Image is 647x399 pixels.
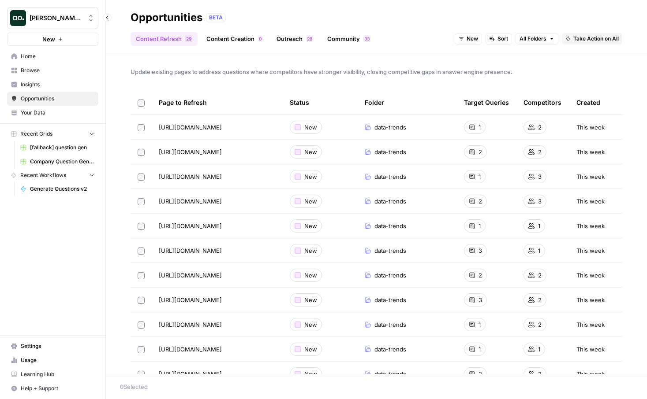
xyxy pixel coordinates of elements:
[30,185,94,193] span: Generate Questions v2
[159,296,222,304] span: [URL][DOMAIN_NAME]
[374,296,406,304] span: data-trends
[479,123,481,132] span: 1
[576,369,605,378] span: This week
[7,78,98,92] a: Insights
[304,271,317,280] span: New
[374,320,406,329] span: data-trends
[538,197,542,206] span: 3
[21,370,94,378] span: Learning Hub
[374,222,406,230] span: data-trends
[479,320,481,329] span: 1
[538,172,542,181] span: 3
[538,369,542,378] span: 2
[538,345,540,354] span: 1
[290,90,309,115] div: Status
[21,95,94,103] span: Opportunities
[562,33,622,44] button: Take Action on All
[7,353,98,367] a: Usage
[576,172,605,181] span: This week
[538,123,542,132] span: 2
[576,271,605,280] span: This week
[374,148,406,156] span: data-trends
[304,320,317,329] span: New
[374,246,406,255] span: data-trends
[374,123,406,132] span: data-trends
[304,148,317,156] span: New
[7,63,98,78] a: Browse
[7,49,98,63] a: Home
[497,35,508,43] span: Sort
[576,123,605,132] span: This week
[159,148,222,156] span: [URL][DOMAIN_NAME]
[363,35,370,42] div: 33
[16,140,98,155] a: [fallback] question gen
[7,127,98,140] button: Recent Grids
[479,296,482,304] span: 3
[159,271,222,280] span: [URL][DOMAIN_NAME]
[16,155,98,169] a: Company Question Generation
[21,66,94,74] span: Browse
[479,148,482,156] span: 2
[258,35,262,42] div: 0
[576,345,605,354] span: This week
[310,35,312,42] span: 8
[479,369,482,378] span: 2
[576,222,605,230] span: This week
[304,123,317,132] span: New
[159,123,222,132] span: [URL][DOMAIN_NAME]
[374,345,406,354] span: data-trends
[520,35,546,43] span: All Folders
[576,197,605,206] span: This week
[30,14,83,22] span: [PERSON_NAME] Test
[479,345,481,354] span: 1
[576,296,605,304] span: This week
[20,171,66,179] span: Recent Workflows
[271,32,318,46] a: Outreach28
[374,172,406,181] span: data-trends
[21,109,94,117] span: Your Data
[524,90,561,115] div: Competitors
[576,320,605,329] span: This week
[21,52,94,60] span: Home
[7,381,98,395] button: Help + Support
[322,32,376,46] a: Community33
[20,130,52,138] span: Recent Grids
[479,246,482,255] span: 3
[576,148,605,156] span: This week
[374,197,406,206] span: data-trends
[159,172,222,181] span: [URL][DOMAIN_NAME]
[486,33,512,44] button: Sort
[573,35,619,43] span: Take Action on All
[201,32,268,46] a: Content Creation0
[21,384,94,392] span: Help + Support
[120,382,633,391] div: 0 Selected
[21,342,94,350] span: Settings
[185,35,192,42] div: 29
[374,271,406,280] span: data-trends
[538,246,540,255] span: 1
[538,222,540,230] span: 1
[367,35,370,42] span: 3
[479,197,482,206] span: 2
[42,35,55,44] span: New
[538,271,542,280] span: 2
[516,33,558,44] button: All Folders
[159,246,222,255] span: [URL][DOMAIN_NAME]
[374,369,406,378] span: data-trends
[364,35,367,42] span: 3
[7,106,98,120] a: Your Data
[16,182,98,196] a: Generate Questions v2
[479,172,481,181] span: 1
[159,90,276,115] div: Page to Refresh
[10,10,26,26] img: Dillon Test Logo
[159,369,222,378] span: [URL][DOMAIN_NAME]
[304,172,317,181] span: New
[467,35,478,43] span: New
[455,33,482,44] button: New
[189,35,191,42] span: 9
[7,7,98,29] button: Workspace: Dillon Test
[259,35,262,42] span: 0
[304,222,317,230] span: New
[206,13,226,22] div: BETA
[7,367,98,381] a: Learning Hub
